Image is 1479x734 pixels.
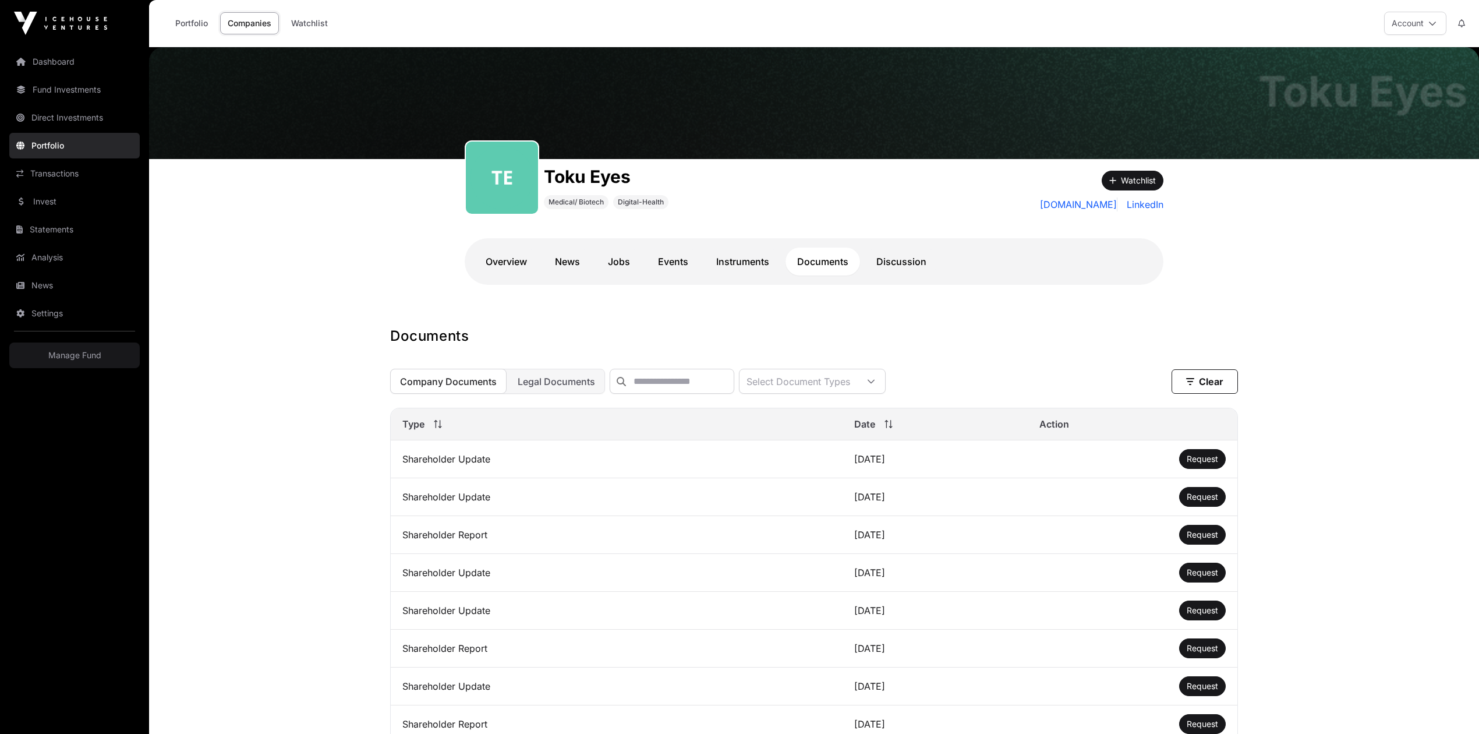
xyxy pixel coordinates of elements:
[843,554,1028,592] td: [DATE]
[739,369,857,393] div: Select Document Types
[1187,567,1218,577] span: Request
[843,592,1028,630] td: [DATE]
[1187,530,1218,539] span: Request
[391,668,843,705] td: Shareholder Update
[220,12,279,34] a: Companies
[544,166,668,187] h1: Toku Eyes
[508,369,605,394] button: Legal Documents
[1179,487,1226,507] button: Request
[596,248,642,276] a: Jobs
[518,376,595,387] span: Legal Documents
[168,12,215,34] a: Portfolio
[9,105,140,130] a: Direct Investments
[1039,417,1069,431] span: Action
[843,630,1028,668] td: [DATE]
[843,516,1028,554] td: [DATE]
[1179,449,1226,469] button: Request
[1384,12,1446,35] button: Account
[149,47,1479,159] img: Toku Eyes
[391,592,843,630] td: Shareholder Update
[1187,454,1218,464] span: Request
[843,668,1028,705] td: [DATE]
[402,417,424,431] span: Type
[549,197,604,207] span: Medical/ Biotech
[9,343,140,368] a: Manage Fund
[1187,491,1218,503] a: Request
[1179,563,1226,583] button: Request
[1179,676,1226,696] button: Request
[391,516,843,554] td: Shareholder Report
[1187,718,1218,730] a: Request
[1179,638,1226,658] button: Request
[1258,70,1467,112] h1: Toku Eyes
[390,327,1238,345] h1: Documents
[474,248,539,276] a: Overview
[705,248,781,276] a: Instruments
[391,478,843,516] td: Shareholder Update
[1187,681,1218,691] span: Request
[9,273,140,298] a: News
[9,301,140,326] a: Settings
[284,12,335,34] a: Watchlist
[400,376,497,387] span: Company Documents
[1179,525,1226,545] button: Request
[1179,601,1226,620] button: Request
[9,245,140,270] a: Analysis
[618,197,664,207] span: Digital-Health
[543,248,592,276] a: News
[1187,567,1218,578] a: Request
[14,12,107,35] img: Icehouse Ventures Logo
[9,77,140,103] a: Fund Investments
[1187,680,1218,692] a: Request
[1102,171,1163,190] button: Watchlist
[1421,678,1479,734] iframe: Chat Widget
[843,440,1028,478] td: [DATE]
[391,630,843,668] td: Shareholder Report
[843,478,1028,516] td: [DATE]
[474,248,1154,276] nav: Tabs
[1187,719,1218,729] span: Request
[1187,605,1218,615] span: Request
[1187,453,1218,465] a: Request
[646,248,700,276] a: Events
[9,189,140,214] a: Invest
[1040,197,1117,211] a: [DOMAIN_NAME]
[1187,605,1218,616] a: Request
[9,133,140,158] a: Portfolio
[9,217,140,242] a: Statements
[390,369,507,394] button: Company Documents
[786,248,860,276] a: Documents
[1122,197,1163,211] a: LinkedIn
[1187,643,1218,654] a: Request
[1179,714,1226,734] button: Request
[391,440,843,478] td: Shareholder Update
[391,554,843,592] td: Shareholder Update
[1187,643,1218,653] span: Request
[9,161,140,186] a: Transactions
[854,417,875,431] span: Date
[1187,529,1218,541] a: Request
[9,49,140,75] a: Dashboard
[1187,492,1218,502] span: Request
[1172,369,1238,394] button: Clear
[865,248,938,276] a: Discussion
[470,146,533,209] img: toku-eyes267.png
